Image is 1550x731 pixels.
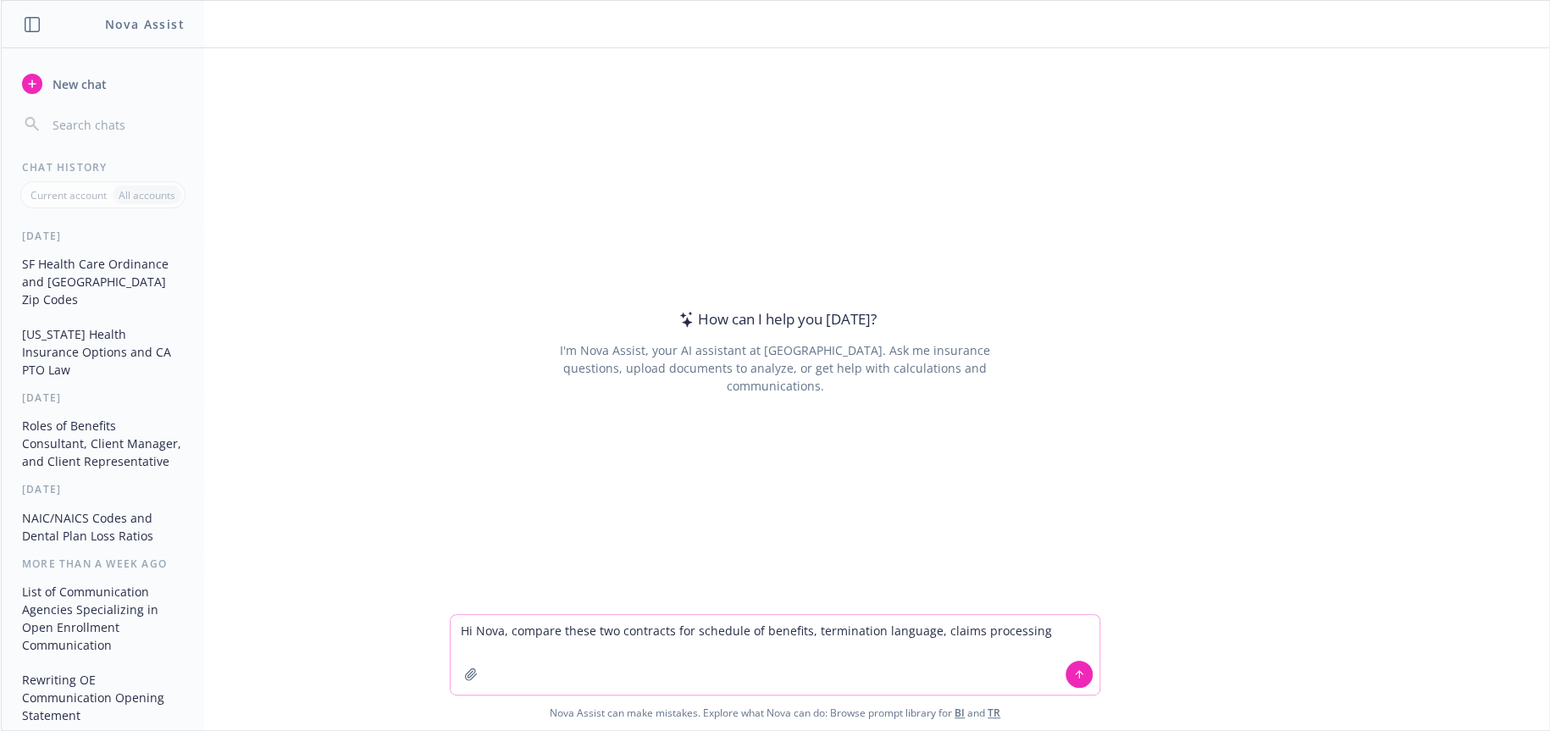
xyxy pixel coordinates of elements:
[105,15,185,33] h1: Nova Assist
[15,69,191,99] button: New chat
[451,615,1099,695] textarea: Hi Nova, compare these two contracts for schedule of benefits, termination language, claims proce...
[2,557,204,571] div: More than a week ago
[8,695,1542,730] span: Nova Assist can make mistakes. Explore what Nova can do: Browse prompt library for and
[15,320,191,384] button: [US_STATE] Health Insurance Options and CA PTO Law
[955,706,965,720] a: BI
[2,160,204,174] div: Chat History
[15,578,191,659] button: List of Communication Agencies Specializing in Open Enrollment Communication
[2,390,204,405] div: [DATE]
[2,482,204,496] div: [DATE]
[15,412,191,475] button: Roles of Benefits Consultant, Client Manager, and Client Representative
[2,229,204,243] div: [DATE]
[49,113,184,136] input: Search chats
[536,341,1013,395] div: I'm Nova Assist, your AI assistant at [GEOGRAPHIC_DATA]. Ask me insurance questions, upload docum...
[15,666,191,729] button: Rewriting OE Communication Opening Statement
[49,75,107,93] span: New chat
[15,250,191,313] button: SF Health Care Ordinance and [GEOGRAPHIC_DATA] Zip Codes
[15,504,191,550] button: NAIC/NAICS Codes and Dental Plan Loss Ratios
[30,188,107,202] p: Current account
[119,188,175,202] p: All accounts
[988,706,1000,720] a: TR
[674,308,877,330] div: How can I help you [DATE]?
